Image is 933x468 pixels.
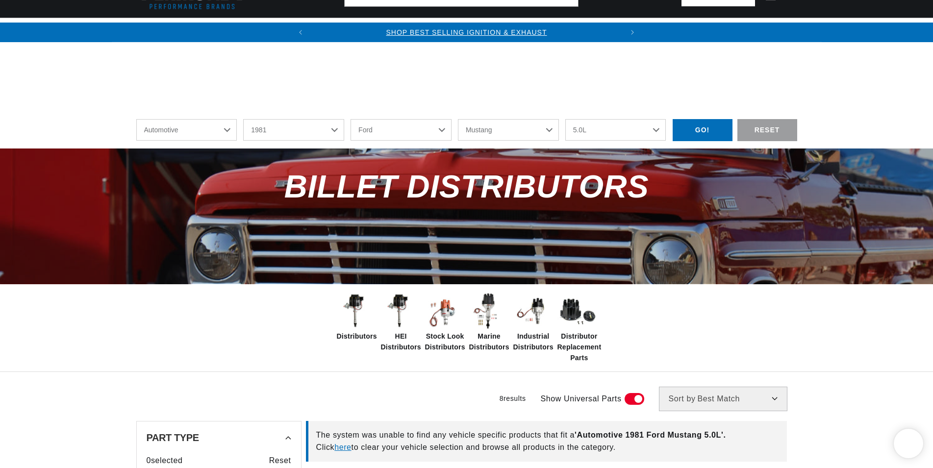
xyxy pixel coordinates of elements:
summary: Engine Swaps [521,18,595,41]
span: Distributor Replacement Parts [557,331,602,364]
span: Billet Distributors [284,169,649,204]
a: Industrial Distributors Industrial Distributors [513,292,553,353]
img: Industrial Distributors [513,292,553,331]
a: Marine Distributors Marine Distributors [469,292,508,353]
span: Part Type [147,433,199,443]
span: Industrial Distributors [513,331,554,353]
select: Engine [565,119,666,141]
a: Stock Look Distributors Stock Look Distributors [425,292,464,353]
a: here [334,443,351,451]
summary: Ignition Conversions [136,18,242,41]
div: 1 of 2 [310,27,622,38]
span: 8 results [500,394,526,402]
a: Distributors Distributors [337,292,376,342]
summary: Spark Plug Wires [691,18,784,41]
a: SHOP BEST SELLING IGNITION & EXHAUST [386,28,547,36]
a: HEI Distributors HEI Distributors [381,292,420,353]
span: 0 selected [147,454,183,467]
summary: Headers, Exhausts & Components [350,18,520,41]
span: Marine Distributors [469,331,509,353]
img: Stock Look Distributors [425,292,464,331]
select: Year [243,119,344,141]
span: Show Universal Parts [541,393,622,405]
select: Sort by [659,387,787,411]
span: ' Automotive 1981 Ford Mustang 5.0L '. [575,431,726,439]
div: Announcement [310,27,622,38]
span: Stock Look Distributors [425,331,465,353]
slideshow-component: Translation missing: en.sections.announcements.announcement_bar [112,23,822,42]
summary: Motorcycle [784,18,853,41]
span: HEI Distributors [381,331,421,353]
div: The system was unable to find any vehicle specific products that fit a Click to clear your vehicl... [306,421,787,462]
img: Distributor Replacement Parts [557,292,597,331]
summary: Coils & Distributors [242,18,350,41]
div: GO! [673,119,732,141]
button: Translation missing: en.sections.announcements.previous_announcement [291,23,310,42]
a: Distributor Replacement Parts Distributor Replacement Parts [557,292,597,364]
span: Sort by [669,395,696,403]
img: HEI Distributors [381,292,420,331]
select: Model [458,119,559,141]
img: Marine Distributors [469,292,508,331]
img: Distributors [337,292,376,331]
div: RESET [737,119,797,141]
span: Reset [269,454,291,467]
span: Distributors [337,331,377,342]
select: Ride Type [136,119,237,141]
select: Make [351,119,452,141]
summary: Battery Products [595,18,691,41]
button: Translation missing: en.sections.announcements.next_announcement [623,23,642,42]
